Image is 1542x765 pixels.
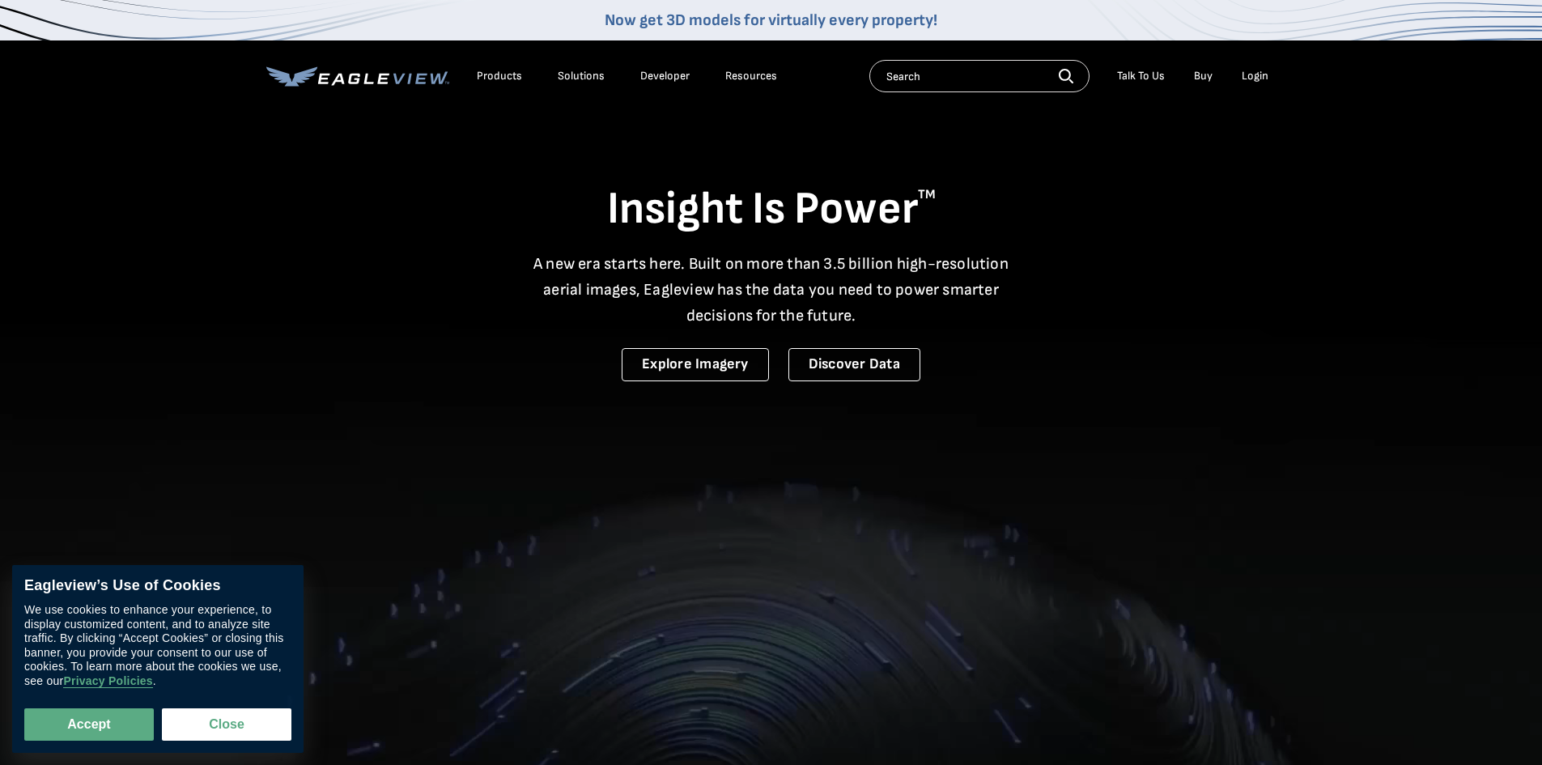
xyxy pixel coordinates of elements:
[266,181,1277,238] h1: Insight Is Power
[1194,69,1213,83] a: Buy
[869,60,1090,92] input: Search
[622,348,769,381] a: Explore Imagery
[24,708,154,741] button: Accept
[605,11,937,30] a: Now get 3D models for virtually every property!
[63,674,152,688] a: Privacy Policies
[788,348,920,381] a: Discover Data
[477,69,522,83] div: Products
[918,187,936,202] sup: TM
[558,69,605,83] div: Solutions
[24,577,291,595] div: Eagleview’s Use of Cookies
[725,69,777,83] div: Resources
[24,603,291,688] div: We use cookies to enhance your experience, to display customized content, and to analyze site tra...
[1117,69,1165,83] div: Talk To Us
[1242,69,1268,83] div: Login
[162,708,291,741] button: Close
[640,69,690,83] a: Developer
[524,251,1019,329] p: A new era starts here. Built on more than 3.5 billion high-resolution aerial images, Eagleview ha...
